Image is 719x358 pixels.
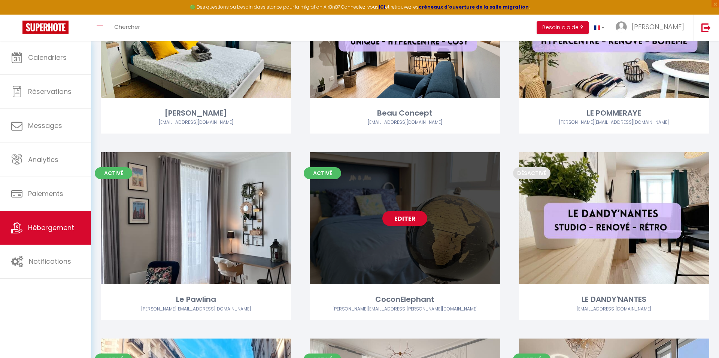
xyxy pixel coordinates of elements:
div: Airbnb [519,306,709,313]
span: Messages [28,121,62,130]
span: Désactivé [513,167,550,179]
span: Paiements [28,189,63,198]
div: [PERSON_NAME] [101,107,291,119]
span: Chercher [114,23,140,31]
a: ICI [379,4,385,10]
span: Calendriers [28,53,67,62]
a: Chercher [109,15,146,41]
span: Notifications [29,257,71,266]
div: Airbnb [310,119,500,126]
div: Airbnb [101,119,291,126]
button: Ouvrir le widget de chat LiveChat [6,3,28,25]
div: Beau Concept [310,107,500,119]
a: ... [PERSON_NAME] [610,15,694,41]
div: LE POMMERAYE [519,107,709,119]
img: ... [616,21,627,33]
div: Le Pawlina [101,294,291,305]
button: Besoin d'aide ? [537,21,589,34]
span: Analytics [28,155,58,164]
div: Airbnb [310,306,500,313]
span: Réservations [28,87,72,96]
span: Hébergement [28,223,74,232]
div: CoconElephant [310,294,500,305]
span: [PERSON_NAME] [632,22,684,31]
div: LE DANDY'NANTES [519,294,709,305]
div: Airbnb [519,119,709,126]
a: créneaux d'ouverture de la salle migration [419,4,529,10]
img: logout [701,23,711,32]
a: Editer [382,211,427,226]
span: Activé [304,167,341,179]
img: Super Booking [22,21,69,34]
div: Airbnb [101,306,291,313]
span: Activé [95,167,132,179]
